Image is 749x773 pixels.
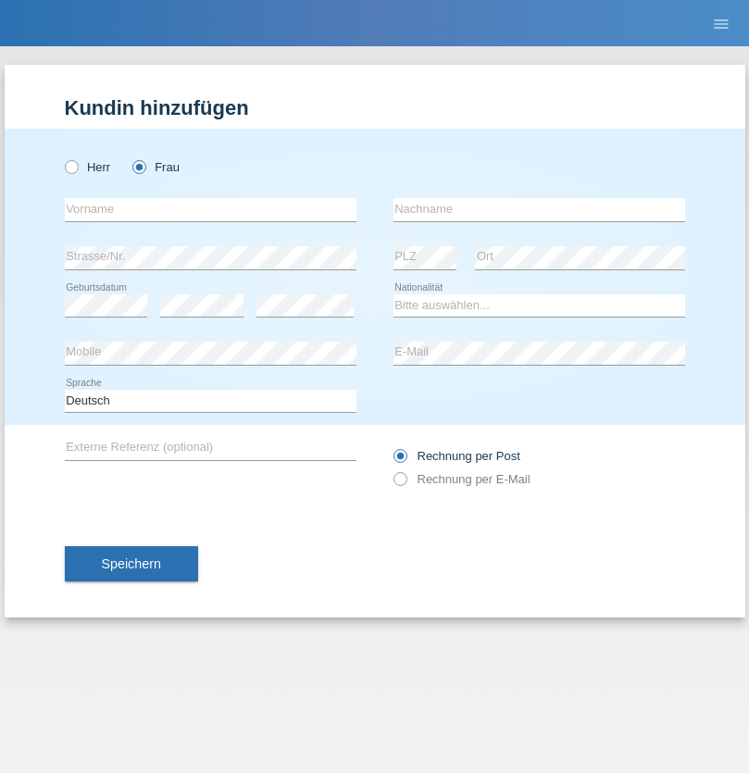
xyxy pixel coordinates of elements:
label: Frau [132,160,180,174]
button: Speichern [65,546,198,581]
label: Rechnung per Post [393,449,520,463]
input: Rechnung per Post [393,449,406,472]
label: Herr [65,160,111,174]
input: Rechnung per E-Mail [393,472,406,495]
a: menu [703,18,740,29]
input: Herr [65,160,77,172]
i: menu [712,15,730,33]
span: Speichern [102,556,161,571]
label: Rechnung per E-Mail [393,472,531,486]
input: Frau [132,160,144,172]
h1: Kundin hinzufügen [65,96,685,119]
